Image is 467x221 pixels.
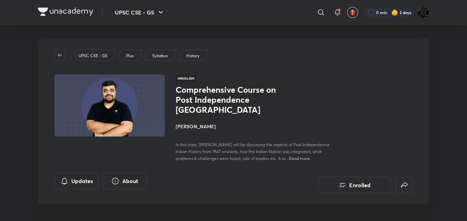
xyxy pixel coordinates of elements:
button: avatar [347,7,358,18]
a: History [185,53,201,59]
h4: [PERSON_NAME] [176,123,330,130]
button: Enrolled [318,177,391,193]
img: Watcher [417,7,429,18]
a: Syllabus [151,53,169,59]
a: UPSC CSE - GS [77,53,109,59]
span: Read more [289,155,310,161]
p: Syllabus [152,53,168,59]
button: false [396,177,413,193]
span: Hinglish [176,74,196,82]
img: Thumbnail [53,74,166,137]
span: In this class, [PERSON_NAME] will be discussing the aspects of Post Independence Indian History f... [176,142,330,161]
p: History [186,53,199,59]
img: avatar [350,9,356,16]
p: Plus [126,53,134,59]
img: streak [391,9,398,16]
h1: Comprehensive Course on Post Independence [GEOGRAPHIC_DATA] [176,85,288,114]
img: Company Logo [38,8,93,16]
a: Plus [125,53,135,59]
a: Company Logo [38,8,93,18]
button: About [103,173,147,189]
p: UPSC CSE - GS [79,53,107,59]
button: UPSC CSE - GS [111,6,169,19]
button: Updates [54,173,98,189]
